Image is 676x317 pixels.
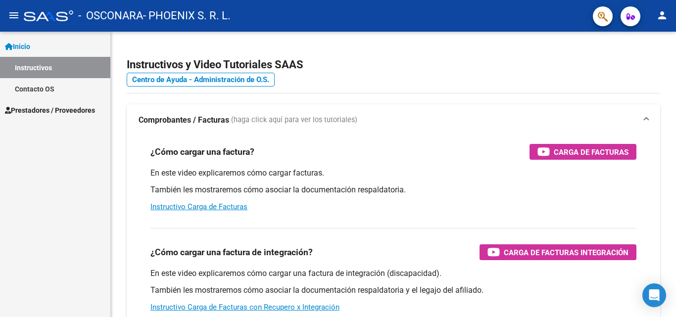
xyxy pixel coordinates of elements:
[143,5,231,27] span: - PHOENIX S. R. L.
[150,285,636,296] p: También les mostraremos cómo asociar la documentación respaldatoria y el legajo del afiliado.
[554,146,628,158] span: Carga de Facturas
[150,245,313,259] h3: ¿Cómo cargar una factura de integración?
[5,105,95,116] span: Prestadores / Proveedores
[231,115,357,126] span: (haga click aquí para ver los tutoriales)
[150,168,636,179] p: En este video explicaremos cómo cargar facturas.
[127,73,275,87] a: Centro de Ayuda - Administración de O.S.
[530,144,636,160] button: Carga de Facturas
[150,202,247,211] a: Instructivo Carga de Facturas
[139,115,229,126] strong: Comprobantes / Facturas
[8,9,20,21] mat-icon: menu
[127,104,660,136] mat-expansion-panel-header: Comprobantes / Facturas (haga click aquí para ver los tutoriales)
[127,55,660,74] h2: Instructivos y Video Tutoriales SAAS
[78,5,143,27] span: - OSCONARA
[150,268,636,279] p: En este video explicaremos cómo cargar una factura de integración (discapacidad).
[150,303,339,312] a: Instructivo Carga de Facturas con Recupero x Integración
[656,9,668,21] mat-icon: person
[480,244,636,260] button: Carga de Facturas Integración
[504,246,628,259] span: Carga de Facturas Integración
[5,41,30,52] span: Inicio
[642,283,666,307] div: Open Intercom Messenger
[150,145,254,159] h3: ¿Cómo cargar una factura?
[150,184,636,195] p: También les mostraremos cómo asociar la documentación respaldatoria.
